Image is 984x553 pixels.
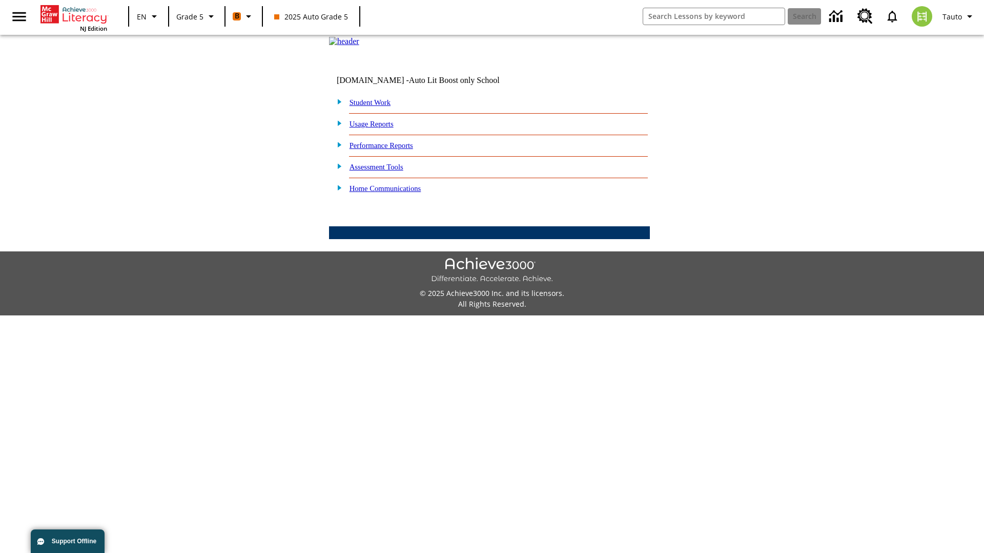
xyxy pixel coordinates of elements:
button: Support Offline [31,529,105,553]
span: Support Offline [52,538,96,545]
img: plus.gif [332,140,342,149]
a: Usage Reports [350,120,394,128]
img: Achieve3000 Differentiate Accelerate Achieve [431,258,553,284]
span: 2025 Auto Grade 5 [274,11,348,22]
button: Grade: Grade 5, Select a grade [172,7,221,26]
button: Profile/Settings [938,7,980,26]
span: Grade 5 [176,11,203,22]
button: Open side menu [4,2,34,32]
a: Home Communications [350,184,421,193]
button: Select a new avatar [906,3,938,30]
img: plus.gif [332,118,342,127]
span: Tauto [942,11,962,22]
button: Language: EN, Select a language [132,7,165,26]
span: EN [137,11,147,22]
img: avatar image [912,6,932,27]
div: Home [40,3,107,32]
a: Notifications [879,3,906,30]
img: header [329,37,359,46]
span: NJ Edition [80,25,107,32]
input: search field [643,8,785,25]
button: Boost Class color is orange. Change class color [229,7,259,26]
img: plus.gif [332,183,342,192]
td: [DOMAIN_NAME] - [337,76,525,85]
img: plus.gif [332,161,342,171]
nobr: Auto Lit Boost only School [409,76,500,84]
span: B [235,10,239,23]
a: Assessment Tools [350,163,403,171]
a: Student Work [350,98,391,107]
img: plus.gif [332,97,342,106]
a: Data Center [823,3,851,31]
a: Performance Reports [350,141,413,150]
a: Resource Center, Will open in new tab [851,3,879,30]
